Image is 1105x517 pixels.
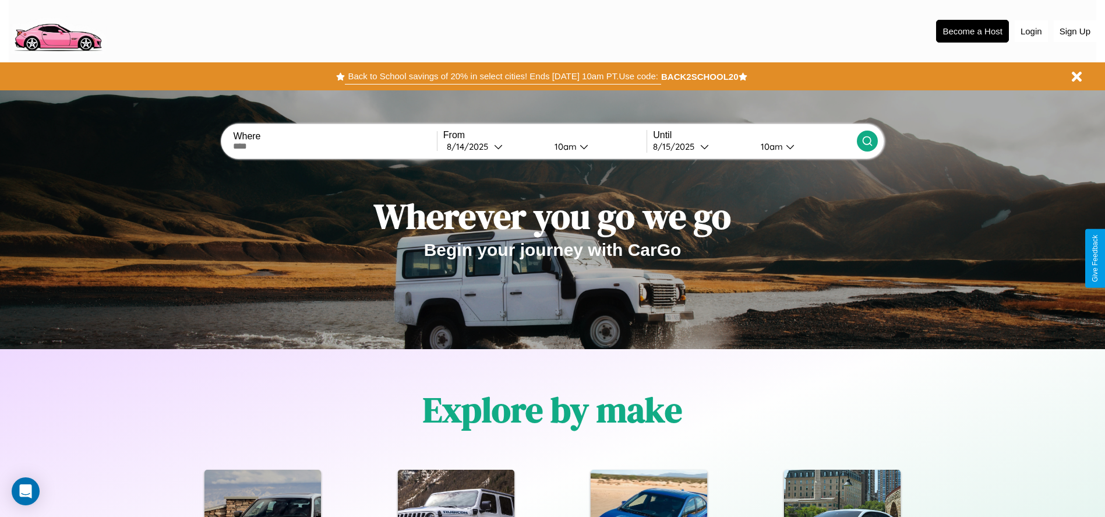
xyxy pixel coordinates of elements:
[1091,235,1099,282] div: Give Feedback
[653,141,700,152] div: 8 / 15 / 2025
[447,141,494,152] div: 8 / 14 / 2025
[545,140,647,153] button: 10am
[1015,20,1048,42] button: Login
[755,141,786,152] div: 10am
[661,72,739,82] b: BACK2SCHOOL20
[345,68,661,85] button: Back to School savings of 20% in select cities! Ends [DATE] 10am PT.Use code:
[12,477,40,505] div: Open Intercom Messenger
[1054,20,1096,42] button: Sign Up
[549,141,580,152] div: 10am
[751,140,857,153] button: 10am
[443,130,647,140] label: From
[423,386,682,434] h1: Explore by make
[9,6,107,54] img: logo
[233,131,436,142] label: Where
[653,130,856,140] label: Until
[936,20,1009,43] button: Become a Host
[443,140,545,153] button: 8/14/2025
